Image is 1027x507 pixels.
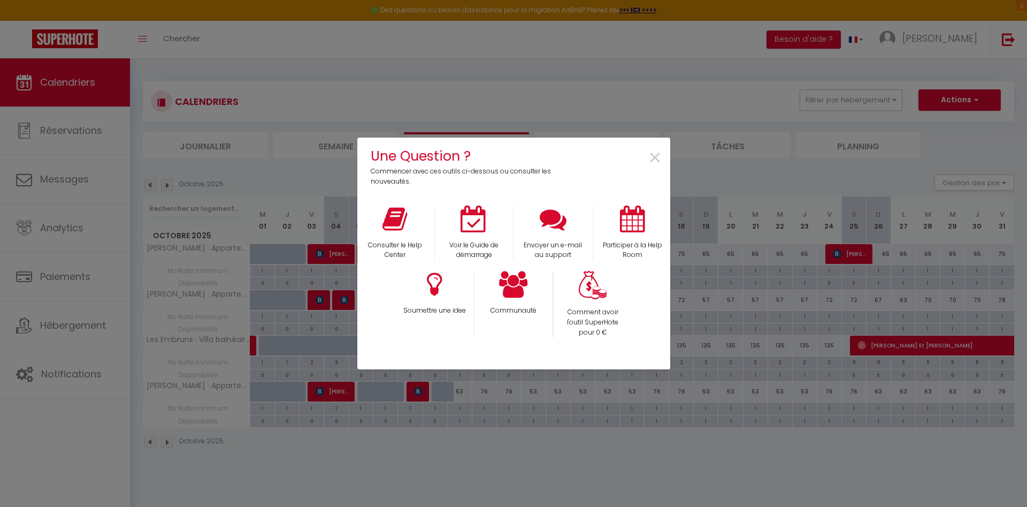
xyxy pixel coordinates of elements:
p: Commencer avec ces outils ci-dessous ou consulter les nouveautés. [371,167,558,187]
p: Communauté [481,306,546,316]
h4: Une Question ? [371,146,558,167]
img: Money bag [579,271,607,299]
p: Soumettre une idee [402,306,467,316]
p: Participer à la Help Room [600,240,665,261]
p: Envoyer un e-mail au support [520,240,586,261]
p: Comment avoir l'outil SuperHote pour 0 € [561,307,625,338]
p: Voir le Guide de démarrage [442,240,506,261]
span: × [648,141,662,175]
button: Close [648,146,662,170]
p: Consulter le Help Center [363,240,428,261]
